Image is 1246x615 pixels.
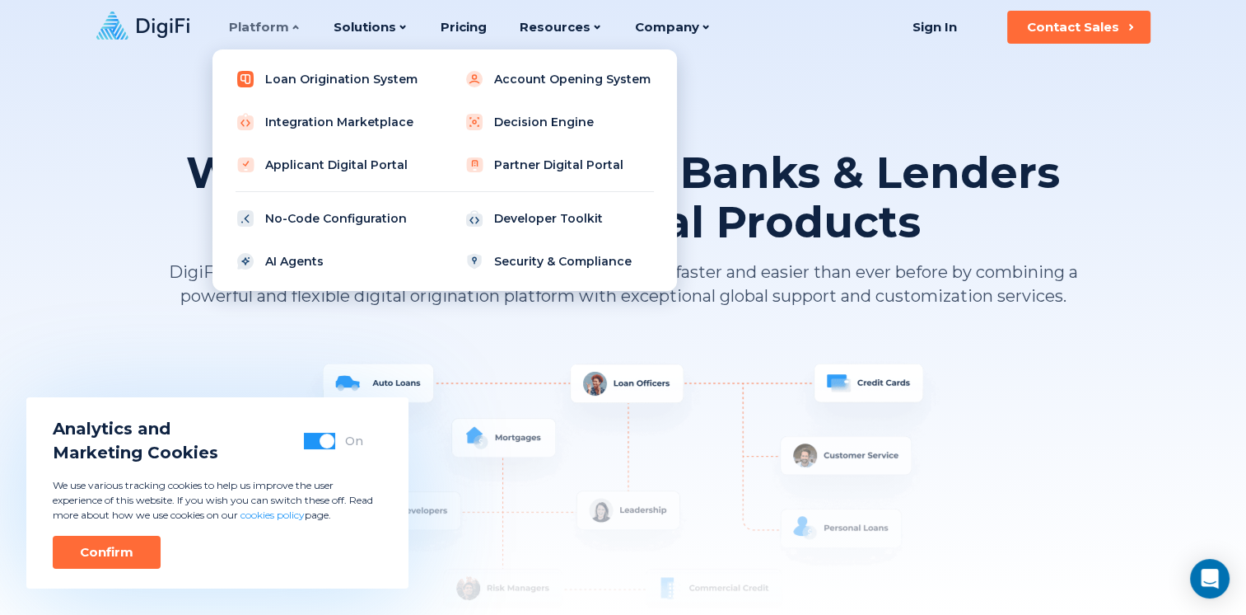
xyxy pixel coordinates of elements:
[166,148,1080,247] h1: We're Changing How Banks & Lenders Originate Digital Products
[1190,559,1230,599] div: Open Intercom Messenger
[166,261,1080,308] p: DigiFi is a fintech company that makes digital transformation faster and easier than ever before ...
[53,441,218,465] span: Marketing Cookies
[53,417,218,441] span: Analytics and
[53,536,161,569] button: Confirm
[893,11,978,44] a: Sign In
[1027,19,1119,35] div: Contact Sales
[1007,11,1150,44] button: Contact Sales
[226,245,435,278] a: AI Agents
[455,63,664,96] a: Account Opening System
[226,148,435,181] a: Applicant Digital Portal
[80,544,133,561] div: Confirm
[455,106,664,138] a: Decision Engine
[455,245,664,278] a: Security & Compliance
[345,433,363,449] div: On
[240,509,305,521] a: cookies policy
[226,202,435,235] a: No-Code Configuration
[455,202,664,235] a: Developer Toolkit
[53,478,382,523] p: We use various tracking cookies to help us improve the user experience of this website. If you wi...
[226,106,435,138] a: Integration Marketplace
[226,63,435,96] a: Loan Origination System
[455,148,664,181] a: Partner Digital Portal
